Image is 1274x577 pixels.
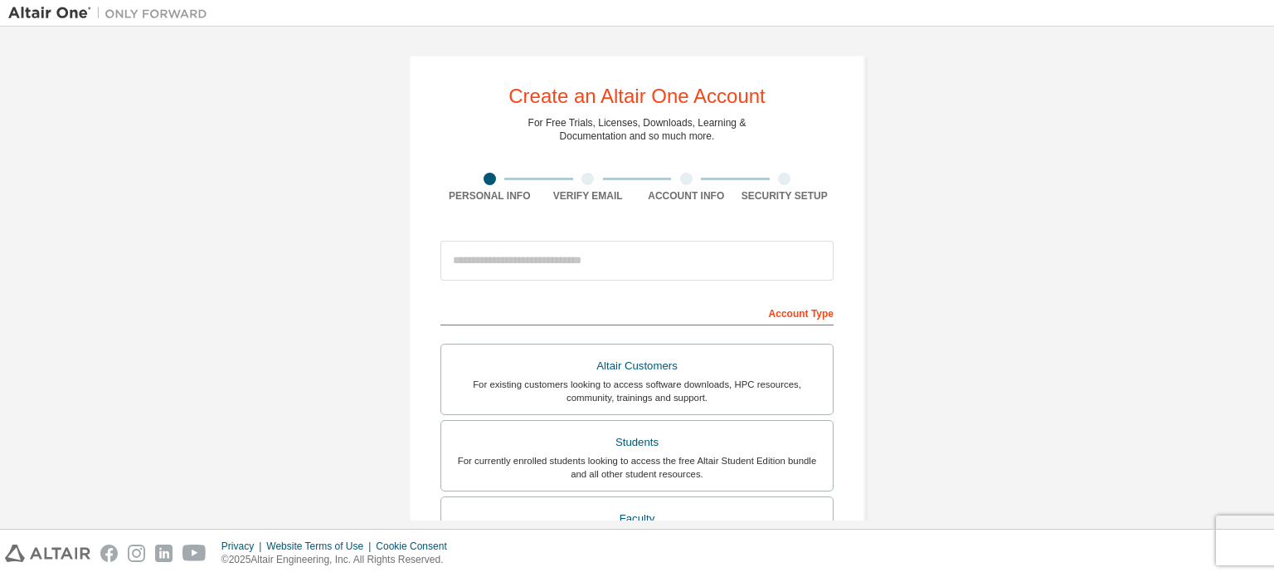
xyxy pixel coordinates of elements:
img: altair_logo.svg [5,545,90,562]
div: For existing customers looking to access software downloads, HPC resources, community, trainings ... [451,378,823,404]
img: facebook.svg [100,545,118,562]
div: Account Type [440,299,834,325]
div: For currently enrolled students looking to access the free Altair Student Edition bundle and all ... [451,454,823,481]
div: Security Setup [736,189,834,203]
div: Cookie Consent [376,540,456,553]
div: Verify Email [539,189,638,203]
img: youtube.svg [182,545,207,562]
div: Website Terms of Use [266,540,376,553]
div: Create an Altair One Account [508,86,766,106]
div: Altair Customers [451,355,823,378]
div: Account Info [637,189,736,203]
img: Altair One [8,5,216,22]
div: For Free Trials, Licenses, Downloads, Learning & Documentation and so much more. [528,116,746,143]
img: linkedin.svg [155,545,173,562]
div: Faculty [451,507,823,531]
div: Privacy [221,540,266,553]
div: Students [451,431,823,454]
img: instagram.svg [128,545,145,562]
p: © 2025 Altair Engineering, Inc. All Rights Reserved. [221,553,457,567]
div: Personal Info [440,189,539,203]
